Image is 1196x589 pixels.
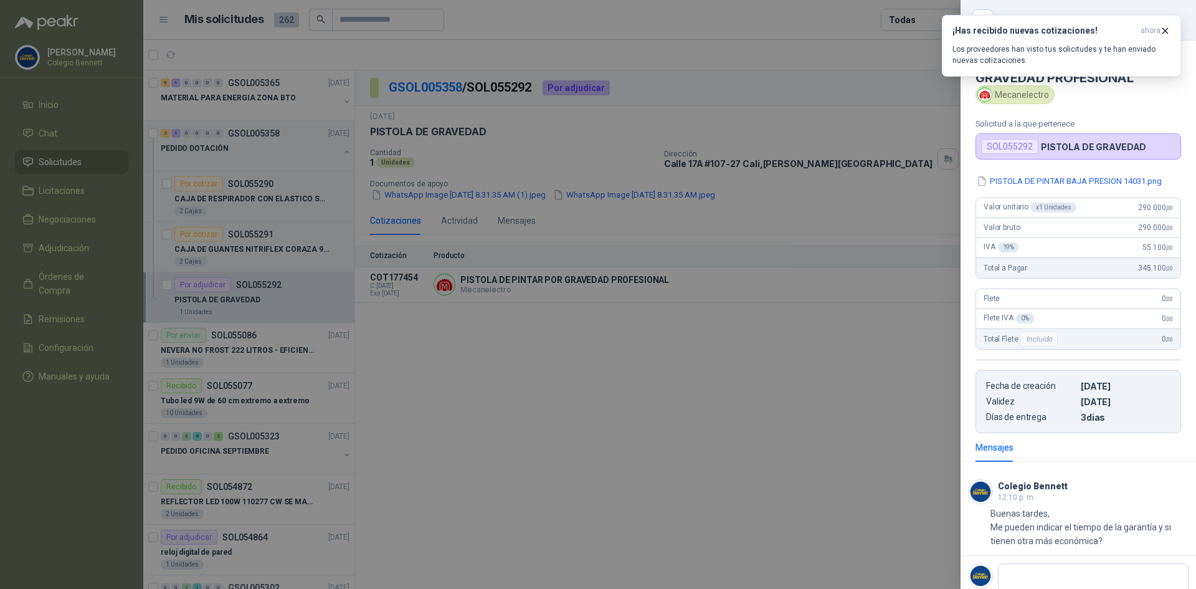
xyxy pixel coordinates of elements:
[1165,265,1173,272] span: ,00
[1165,315,1173,322] span: ,00
[986,412,1076,423] p: Días de entrega
[984,264,1027,272] span: Total a Pagar
[975,12,990,27] button: Close
[1162,314,1173,323] span: 0
[1138,264,1173,272] span: 345.100
[1165,204,1173,211] span: ,00
[1000,10,1181,30] div: COT177454
[1141,26,1160,36] span: ahora
[942,15,1181,77] button: ¡Has recibido nuevas cotizaciones!ahora Los proveedores han visto tus solicitudes y te han enviad...
[975,119,1181,128] p: Solicitud a la que pertenece
[1138,223,1173,232] span: 290.000
[975,85,1055,104] div: Mecanelectro
[1041,141,1146,152] p: PISTOLA DE GRAVEDAD
[1081,396,1170,407] p: [DATE]
[986,396,1076,407] p: Validez
[978,88,992,102] img: Company Logo
[984,294,1000,303] span: Flete
[1138,203,1173,212] span: 290.000
[984,242,1019,252] span: IVA
[998,493,1035,502] span: 12:10 p. m.
[975,175,1163,188] button: PISTOLA DE PINTAR BAJA PRESION 14031.png
[1142,243,1173,252] span: 55.100
[1165,244,1173,251] span: ,00
[969,480,992,504] img: Company Logo
[1165,224,1173,231] span: ,00
[975,441,1013,454] div: Mensajes
[984,314,1034,323] span: Flete IVA
[998,242,1020,252] div: 19 %
[984,203,1076,213] span: Valor unitario
[1081,381,1170,391] p: [DATE]
[984,332,1060,347] span: Total Flete
[1081,412,1170,423] p: 3 dias
[1016,314,1034,323] div: 0 %
[1165,336,1173,343] span: ,00
[981,139,1038,154] div: SOL055292
[952,26,1136,36] h3: ¡Has recibido nuevas cotizaciones!
[1162,335,1173,343] span: 0
[1165,295,1173,302] span: ,00
[986,381,1076,391] p: Fecha de creación
[1020,332,1058,347] div: Incluido
[1162,294,1173,303] span: 0
[998,483,1068,490] h3: Colegio Bennett
[990,507,1189,548] p: Buenas tardes, Me pueden indicar el tiempo de la garantía y si tienen otra más económica?
[952,44,1170,66] p: Los proveedores han visto tus solicitudes y te han enviado nuevas cotizaciones.
[969,564,992,588] img: Company Logo
[984,223,1020,232] span: Valor bruto
[1031,203,1076,213] div: x 1 Unidades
